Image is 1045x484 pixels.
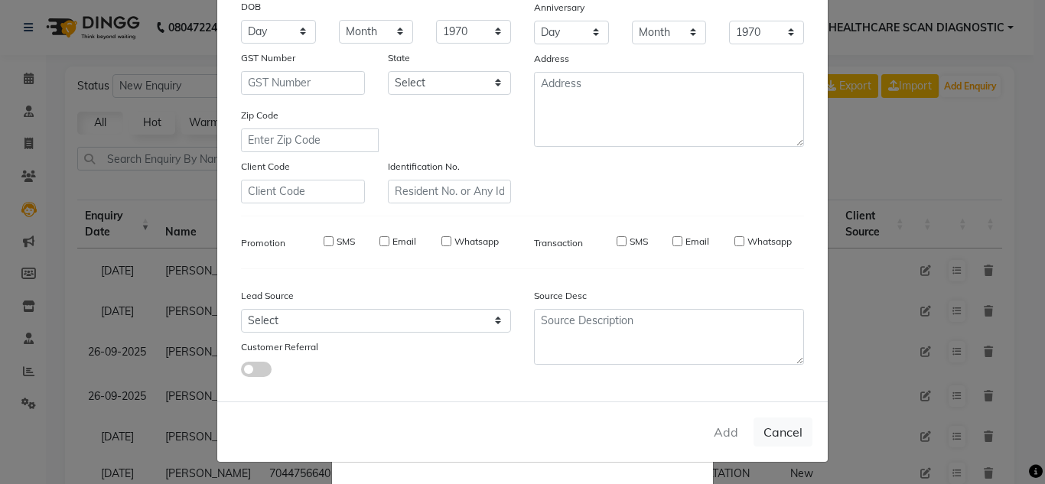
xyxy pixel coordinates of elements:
[241,109,278,122] label: Zip Code
[454,235,499,248] label: Whatsapp
[388,180,512,203] input: Resident No. or Any Id
[747,235,792,248] label: Whatsapp
[241,180,365,203] input: Client Code
[685,235,709,248] label: Email
[241,340,318,354] label: Customer Referral
[337,235,355,248] label: SMS
[392,235,416,248] label: Email
[241,236,285,250] label: Promotion
[534,236,583,250] label: Transaction
[241,51,295,65] label: GST Number
[534,289,587,303] label: Source Desc
[241,160,290,174] label: Client Code
[241,128,379,152] input: Enter Zip Code
[630,235,648,248] label: SMS
[241,289,294,303] label: Lead Source
[534,52,569,66] label: Address
[754,417,812,447] button: Cancel
[534,1,584,15] label: Anniversary
[388,51,410,65] label: State
[388,160,460,174] label: Identification No.
[241,71,365,95] input: GST Number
